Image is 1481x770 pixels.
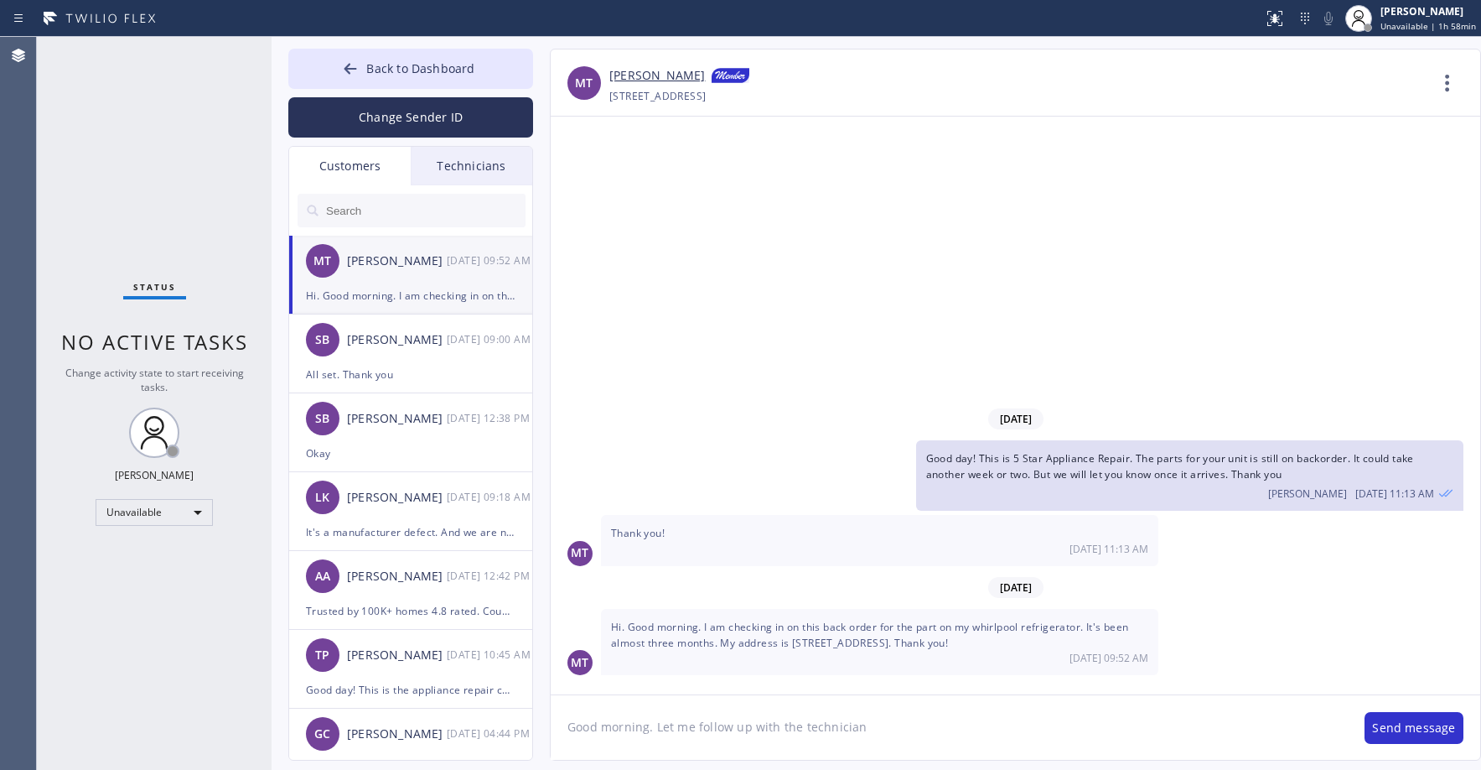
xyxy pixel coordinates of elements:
div: Customers [289,147,411,185]
button: Mute [1317,7,1340,30]
div: [STREET_ADDRESS] [609,86,706,106]
span: Unavailable | 1h 58min [1380,20,1476,32]
div: [PERSON_NAME] [347,567,447,586]
div: [PERSON_NAME] [1380,4,1476,18]
div: It's a manufacturer defect. And we are not an authorized company [306,523,515,542]
div: Good day! This is the appliance repair company you recently contacted. Unfortunately our phone re... [306,680,515,700]
span: [DATE] 11:13 AM [1355,486,1434,501]
span: [DATE] 11:13 AM [1069,542,1148,556]
div: [PERSON_NAME] [347,725,447,744]
div: [PERSON_NAME] [347,409,447,429]
input: Search [324,194,526,227]
div: 09/29/2025 9:52 AM [447,251,534,270]
div: 09/23/2025 9:44 AM [447,724,534,743]
span: Back to Dashboard [366,60,474,76]
div: 07/28/2025 9:13 AM [601,515,1158,565]
div: [PERSON_NAME] [347,330,447,350]
span: Hi. Good morning. I am checking in on this back order for the part on my whirlpool refrigerator. ... [611,620,1128,650]
div: 09/29/2025 9:00 AM [447,330,534,349]
span: MT [571,544,588,563]
span: MT [571,653,588,673]
button: Change Sender ID [288,97,533,138]
span: Good day! This is 5 Star Appliance Repair. The parts for your unit is still on backorder. It coul... [926,451,1414,481]
div: 09/24/2025 9:45 AM [447,645,534,664]
span: [PERSON_NAME] [1268,486,1347,501]
span: [DATE] [988,577,1043,598]
span: GC [314,725,330,744]
span: Status [133,281,176,293]
span: No active tasks [61,328,248,356]
button: Send message [1364,712,1463,744]
div: 09/29/2025 9:52 AM [601,609,1158,675]
div: Trusted by 100K+ homes 4.8 rated. Coupon DIAG1 = $1 diagnostic for all appliances this week. Book... [306,601,515,621]
span: MT [575,74,593,93]
textarea: Good morning. Let me follow up with the technician [551,695,1348,760]
span: [DATE] 09:52 AM [1069,651,1148,665]
span: SB [315,409,329,429]
span: TP [315,646,329,665]
button: Back to Dashboard [288,49,533,89]
div: 09/26/2025 9:18 AM [447,487,534,507]
div: 07/28/2025 9:13 AM [916,440,1463,511]
div: [PERSON_NAME] [115,468,194,482]
span: LK [315,488,329,507]
div: Hi. Good morning. I am checking in on this back order for the part on my whirlpool refrigerator. ... [306,286,515,305]
div: All set. Thank you [306,365,515,384]
div: 09/24/2025 9:42 AM [447,566,534,585]
div: Unavailable [96,499,213,526]
div: 09/26/2025 9:38 AM [447,408,534,428]
div: [PERSON_NAME] [347,488,447,507]
div: [PERSON_NAME] [347,252,447,271]
a: [PERSON_NAME] [609,66,705,86]
div: Technicians [411,147,532,185]
span: Change activity state to start receiving tasks. [65,366,244,394]
span: MT [313,252,331,271]
span: Thank you! [611,526,665,540]
div: Okay [306,444,515,463]
div: [PERSON_NAME] [347,646,447,665]
span: SB [315,330,329,350]
span: AA [315,567,330,586]
span: [DATE] [988,408,1043,429]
